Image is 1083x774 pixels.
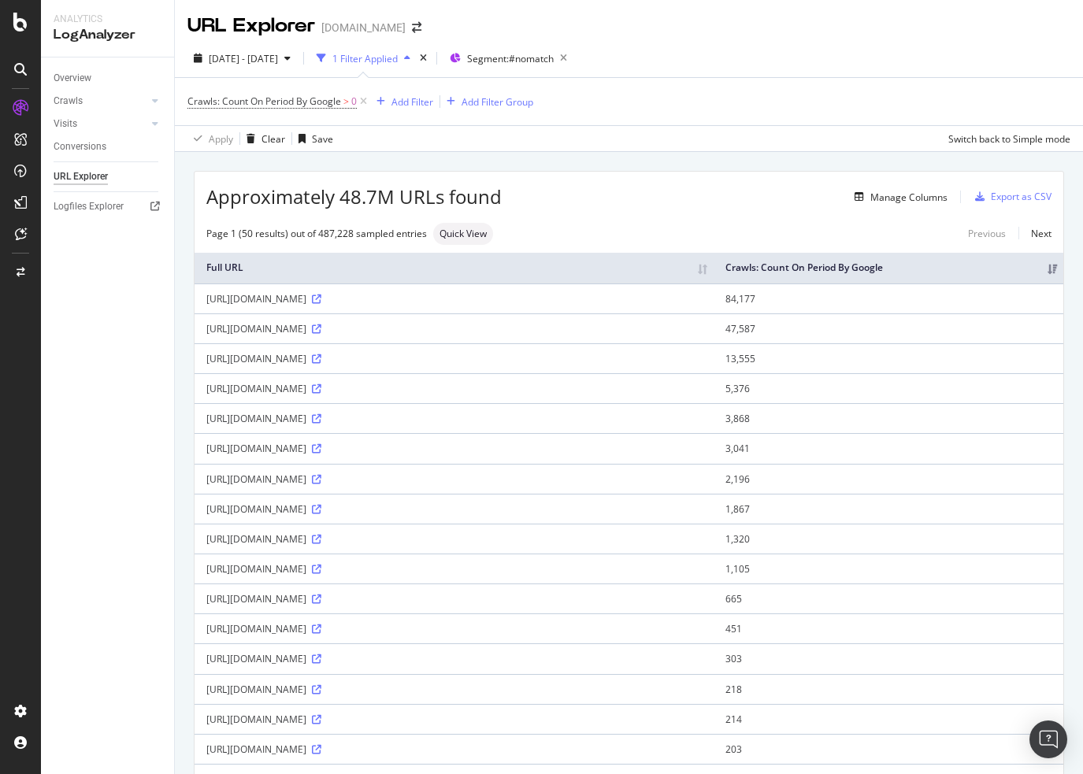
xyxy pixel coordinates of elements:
div: Page 1 (50 results) out of 487,228 sampled entries [206,227,427,240]
div: [URL][DOMAIN_NAME] [206,352,702,365]
div: LogAnalyzer [54,26,161,44]
th: Full URL: activate to sort column ascending [195,253,714,283]
td: 5,376 [714,373,1063,403]
div: [URL][DOMAIN_NAME] [206,743,702,756]
div: Save [312,132,333,146]
span: 0 [351,91,357,113]
div: [URL][DOMAIN_NAME] [206,713,702,726]
div: URL Explorer [54,169,108,185]
a: Visits [54,116,147,132]
td: 1,867 [714,494,1063,524]
div: [URL][DOMAIN_NAME] [206,382,702,395]
div: Logfiles Explorer [54,198,124,215]
div: Crawls [54,93,83,109]
div: [URL][DOMAIN_NAME] [206,292,702,306]
div: [URL][DOMAIN_NAME] [206,562,702,576]
div: [DOMAIN_NAME] [321,20,406,35]
div: [URL][DOMAIN_NAME] [206,652,702,665]
button: 1 Filter Applied [310,46,417,71]
div: Apply [209,132,233,146]
a: URL Explorer [54,169,163,185]
div: Conversions [54,139,106,155]
span: Quick View [440,229,487,239]
td: 2,196 [714,464,1063,494]
span: Segment: #nomatch [467,52,554,65]
div: neutral label [433,223,493,245]
td: 3,868 [714,403,1063,433]
td: 451 [714,613,1063,643]
div: Overview [54,70,91,87]
a: Next [1018,222,1051,245]
td: 214 [714,704,1063,734]
div: [URL][DOMAIN_NAME] [206,412,702,425]
div: [URL][DOMAIN_NAME] [206,622,702,635]
button: Manage Columns [848,187,948,206]
div: arrow-right-arrow-left [412,22,421,33]
button: Segment:#nomatch [443,46,573,71]
div: Visits [54,116,77,132]
td: 665 [714,583,1063,613]
button: Switch back to Simple mode [942,126,1070,151]
div: [URL][DOMAIN_NAME] [206,532,702,546]
button: Add Filter [370,92,433,111]
div: Add Filter [391,95,433,109]
td: 47,587 [714,313,1063,343]
button: Export as CSV [969,184,1051,209]
td: 303 [714,643,1063,673]
a: Logfiles Explorer [54,198,163,215]
div: Manage Columns [870,191,948,204]
span: > [343,94,349,108]
td: 1,320 [714,524,1063,554]
th: Crawls: Count On Period By Google: activate to sort column ascending [714,253,1063,283]
button: Apply [187,126,233,151]
div: Open Intercom Messenger [1029,720,1067,758]
span: [DATE] - [DATE] [209,52,278,65]
div: Add Filter Group [462,95,533,109]
div: Export as CSV [991,190,1051,203]
div: Switch back to Simple mode [948,132,1070,146]
td: 3,041 [714,433,1063,463]
a: Conversions [54,139,163,155]
div: Analytics [54,13,161,26]
a: Overview [54,70,163,87]
div: [URL][DOMAIN_NAME] [206,472,702,486]
div: 1 Filter Applied [332,52,398,65]
td: 203 [714,734,1063,764]
div: [URL][DOMAIN_NAME] [206,322,702,335]
div: [URL][DOMAIN_NAME] [206,683,702,696]
a: Crawls [54,93,147,109]
button: Save [292,126,333,151]
td: 13,555 [714,343,1063,373]
div: times [417,50,430,66]
td: 84,177 [714,283,1063,313]
div: [URL][DOMAIN_NAME] [206,502,702,516]
div: [URL][DOMAIN_NAME] [206,592,702,605]
div: Clear [261,132,285,146]
div: URL Explorer [187,13,315,39]
div: [URL][DOMAIN_NAME] [206,442,702,455]
button: Clear [240,126,285,151]
span: Crawls: Count On Period By Google [187,94,341,108]
button: [DATE] - [DATE] [187,46,297,71]
td: 1,105 [714,554,1063,583]
button: Add Filter Group [440,92,533,111]
span: Approximately 48.7M URLs found [206,183,502,210]
td: 218 [714,674,1063,704]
